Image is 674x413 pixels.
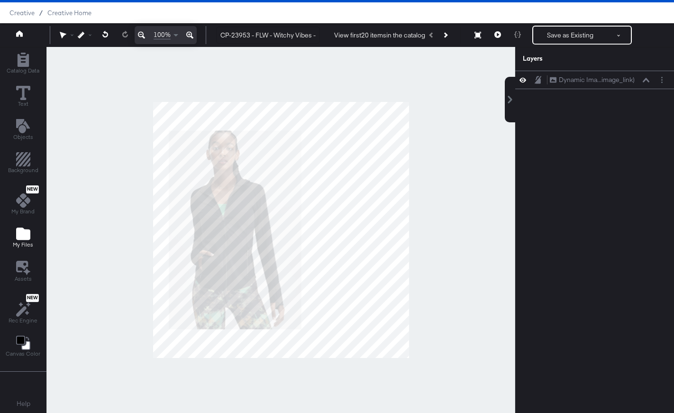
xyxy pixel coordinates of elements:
span: Background [8,166,38,174]
span: My Brand [11,208,35,215]
button: Add Text [8,117,39,144]
button: Save as Existing [533,27,607,44]
a: Help [17,399,30,408]
span: Canvas Color [6,350,40,358]
div: Dynamic Ima...image_link) [559,75,635,84]
span: 100% [154,30,171,39]
div: Layers [523,54,619,63]
button: Assets [9,258,37,285]
button: Text [10,83,36,110]
button: Add Rectangle [2,150,44,177]
span: My Files [13,241,33,248]
button: Help [10,395,37,413]
button: NewMy Brand [6,184,40,219]
span: Catalog Data [7,67,39,74]
span: New [26,186,39,193]
span: Assets [15,275,32,283]
span: / [35,9,47,17]
button: Next Product [438,27,452,44]
button: Layer Options [657,75,667,85]
button: Add Rectangle [1,50,45,77]
span: Objects [13,133,33,141]
button: NewRec Engine [3,292,43,327]
span: New [26,295,39,301]
span: Text [18,100,28,108]
button: Dynamic Ima...image_link) [549,75,635,85]
span: Rec Engine [9,317,37,324]
a: Creative Home [47,9,91,17]
button: Add Files [7,225,39,252]
span: Creative [9,9,35,17]
div: View first 20 items in the catalog [334,31,425,40]
div: Dynamic Ima...image_link)Layer Options [515,71,674,89]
